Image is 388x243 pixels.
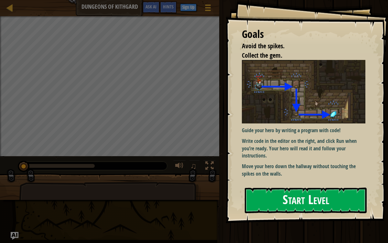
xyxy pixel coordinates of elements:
button: Sign Up [180,4,197,11]
button: Start Level [245,188,367,213]
button: ♫ [189,160,200,173]
div: Goals [242,27,365,42]
span: Collect the gem. [242,51,282,60]
span: ♫ [190,161,197,171]
p: Write code in the editor on the right, and click Run when you’re ready. Your hero will read it an... [242,137,365,160]
button: Ask AI [142,1,160,13]
li: Avoid the spikes. [234,41,364,51]
p: Guide your hero by writing a program with code! [242,127,365,134]
span: Hints [163,4,174,10]
img: Dungeons of kithgard [242,60,365,123]
button: Toggle fullscreen [203,160,216,173]
span: Ask AI [145,4,156,10]
p: Move your hero down the hallway without touching the spikes on the walls. [242,163,365,178]
li: Collect the gem. [234,51,364,60]
button: Ask AI [11,232,18,240]
span: Avoid the spikes. [242,41,285,50]
button: Show game menu [200,1,216,17]
button: Adjust volume [173,160,186,173]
